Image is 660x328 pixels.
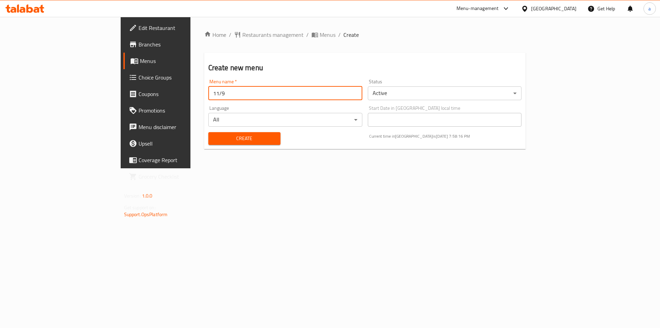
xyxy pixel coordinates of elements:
[306,31,309,39] li: /
[123,53,231,69] a: Menus
[531,5,576,12] div: [GEOGRAPHIC_DATA]
[123,86,231,102] a: Coupons
[124,210,168,219] a: Support.OpsPlatform
[208,86,362,100] input: Please enter Menu name
[338,31,341,39] li: /
[123,119,231,135] a: Menu disclaimer
[139,90,225,98] span: Coupons
[242,31,304,39] span: Restaurants management
[139,139,225,148] span: Upsell
[208,63,522,73] h2: Create new menu
[369,133,522,139] p: Current time in [GEOGRAPHIC_DATA] is [DATE] 7:58:16 PM
[123,102,231,119] a: Promotions
[214,134,275,143] span: Create
[208,113,362,127] div: All
[123,69,231,86] a: Choice Groups
[142,191,153,200] span: 1.0.0
[139,123,225,131] span: Menu disclaimer
[368,86,522,100] div: Active
[139,40,225,49] span: Branches
[123,20,231,36] a: Edit Restaurant
[208,132,280,145] button: Create
[123,152,231,168] a: Coverage Report
[139,172,225,181] span: Grocery Checklist
[139,73,225,82] span: Choice Groups
[139,106,225,115] span: Promotions
[648,5,651,12] span: a
[234,31,304,39] a: Restaurants management
[139,156,225,164] span: Coverage Report
[320,31,335,39] span: Menus
[124,191,141,200] span: Version:
[139,24,225,32] span: Edit Restaurant
[123,168,231,185] a: Grocery Checklist
[204,31,526,39] nav: breadcrumb
[140,57,225,65] span: Menus
[123,36,231,53] a: Branches
[456,4,499,13] div: Menu-management
[123,135,231,152] a: Upsell
[124,203,156,212] span: Get support on:
[311,31,335,39] a: Menus
[343,31,359,39] span: Create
